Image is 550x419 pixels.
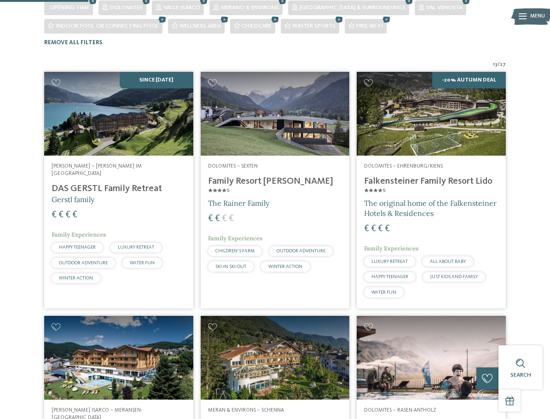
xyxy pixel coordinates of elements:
[229,214,234,223] span: €
[364,198,497,218] span: The original home of the Falkensteiner Hotels & Residences
[221,5,279,11] span: Merano & Environs
[179,23,221,29] span: Wellness area
[215,249,255,253] span: CHILDREN’S FARM
[300,5,405,11] span: [GEOGRAPHIC_DATA] & surroundings
[357,72,506,156] img: Looking for family hotels? Find the best ones here!
[52,210,57,220] span: €
[510,372,531,378] span: Search
[371,259,408,264] span: LUXURY RETREAT
[364,244,418,252] span: Family Experiences
[208,234,262,242] span: Family Experiences
[364,163,443,169] span: Dolomites – Ehrenburg/Kiens
[201,72,350,308] a: Looking for family hotels? Find the best ones here! Dolomites – Sexten Family Resort [PERSON_NAME...
[208,163,258,169] span: Dolomites – Sexten
[58,210,64,220] span: €
[208,407,284,413] span: Meran & Environs – Schenna
[215,214,220,223] span: €
[118,245,154,250] span: LUXURY RETREAT
[201,72,350,156] img: Family Resort Rainer ****ˢ
[498,61,500,69] span: /
[72,210,77,220] span: €
[385,224,390,233] span: €
[222,214,227,223] span: €
[59,245,96,250] span: HAPPY TEENAGER
[56,23,159,29] span: Indoor pool or connecting pool
[215,264,246,269] span: SKI-IN SKI-OUT
[50,5,89,11] span: Opening time
[110,5,143,11] span: Dolomites
[163,5,200,11] span: Valle Isarco
[52,163,142,176] span: [PERSON_NAME] – [PERSON_NAME] im [GEOGRAPHIC_DATA]
[208,198,269,208] span: The Rainer Family
[44,40,102,46] span: Remove all filters
[59,276,93,280] span: WINTER ACTION
[52,195,94,204] span: Gerstl family
[292,23,336,29] span: Winter sports
[277,249,325,253] span: OUTDOOR ADVENTURE
[371,274,408,279] span: HAPPY TEENAGER
[52,231,106,239] span: Family Experiences
[430,259,466,264] span: ALL ABOUT BABY
[378,224,383,233] span: €
[357,72,506,308] a: Looking for family hotels? Find the best ones here! -20% Autumn Deal Dolomites – Ehrenburg/Kiens ...
[500,61,506,69] span: 27
[357,316,506,400] img: Looking for family hotels? Find the best ones here!
[364,176,498,198] h4: Falkensteiner Family Resort Lido ****ˢ
[268,264,302,269] span: WINTER ACTION
[208,176,342,198] h4: Family Resort [PERSON_NAME] ****ˢ
[426,5,463,11] span: Val Venosta
[430,274,478,279] span: JUST KIDS AND FAMILY
[201,316,350,400] img: Family Hotel Gutenberg ****
[364,224,369,233] span: €
[59,261,108,265] span: OUTDOOR ADVENTURE
[242,23,272,29] span: Childcare
[52,183,186,194] h4: DAS GERSTL Family Retreat
[44,72,193,156] img: Looking for family hotels? Find the best ones here!
[208,214,213,223] span: €
[493,61,498,69] span: 13
[356,23,383,29] span: Free Wi-Fi
[364,407,436,413] span: Dolomites – Rasen-Antholz
[65,210,70,220] span: €
[371,224,376,233] span: €
[371,290,396,295] span: WATER FUN
[44,72,193,308] a: Looking for family hotels? Find the best ones here! SINCE [DATE] [PERSON_NAME] – [PERSON_NAME] im...
[44,316,193,400] img: Family Home Alpenhof ****
[130,261,155,265] span: WATER FUN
